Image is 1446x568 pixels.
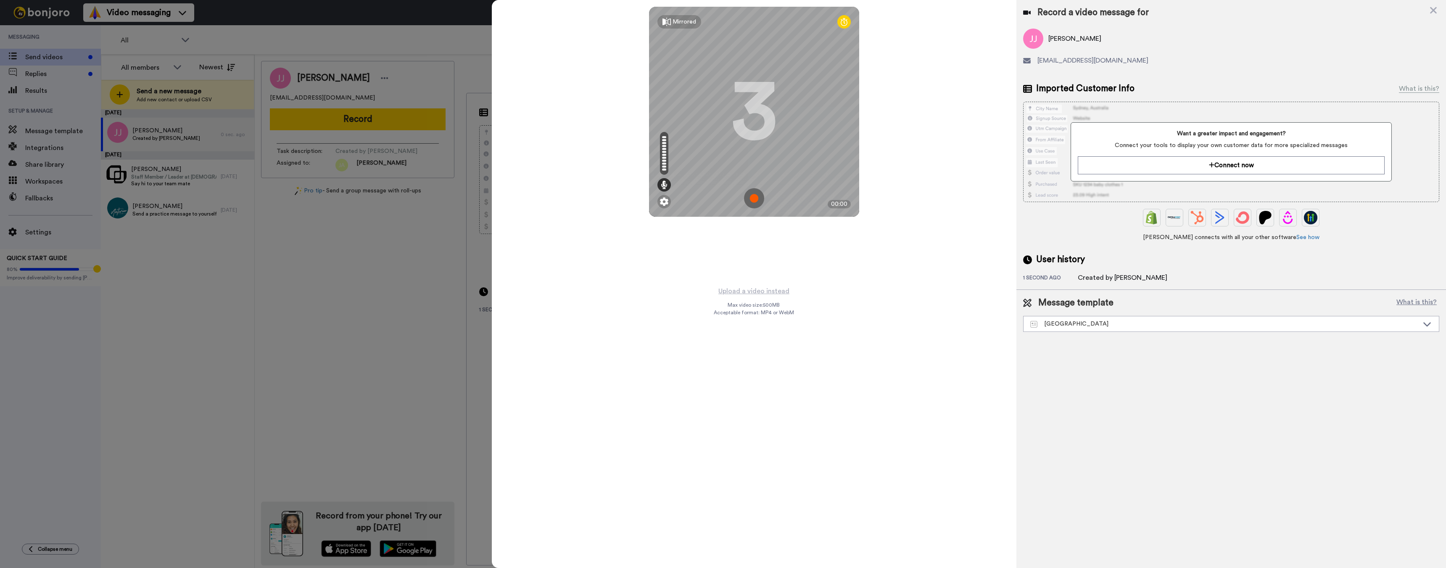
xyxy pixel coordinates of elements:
[744,188,764,208] img: ic_record_start.svg
[828,200,851,208] div: 00:00
[1281,211,1295,224] img: Drip
[1213,211,1227,224] img: ActiveCampaign
[1023,274,1078,283] div: 1 second ago
[1038,297,1114,309] span: Message template
[13,17,156,45] div: message notification from Amy, 4m ago. Hi Joseph, We hope you and your customers have been having...
[1190,211,1204,224] img: Hubspot
[1078,156,1385,174] button: Connect now
[1030,320,1419,328] div: [GEOGRAPHIC_DATA]
[660,197,668,206] img: ic_gear.svg
[1078,141,1385,150] span: Connect your tools to display your own customer data for more specialized messages
[1030,321,1037,328] img: Message-temps.svg
[1078,273,1167,283] div: Created by [PERSON_NAME]
[1145,211,1158,224] img: Shopify
[1304,211,1317,224] img: GoHighLevel
[731,80,777,143] div: 3
[716,286,792,297] button: Upload a video instead
[1036,82,1135,95] span: Imported Customer Info
[1259,211,1272,224] img: Patreon
[1037,55,1148,66] span: [EMAIL_ADDRESS][DOMAIN_NAME]
[1399,84,1439,94] div: What is this?
[1168,211,1181,224] img: Ontraport
[1036,253,1085,266] span: User history
[19,24,32,38] img: Profile image for Amy
[728,302,780,308] span: Max video size: 500 MB
[1078,129,1385,138] span: Want a greater impact and engagement?
[1394,297,1439,309] button: What is this?
[1023,233,1439,242] span: [PERSON_NAME] connects with all your other software
[37,24,127,172] span: Hi [PERSON_NAME], We hope you and your customers have been having a great time with [PERSON_NAME]...
[37,32,127,39] p: Message from Amy, sent 4m ago
[714,309,794,316] span: Acceptable format: MP4 or WebM
[1296,234,1319,240] a: See how
[1236,211,1249,224] img: ConvertKit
